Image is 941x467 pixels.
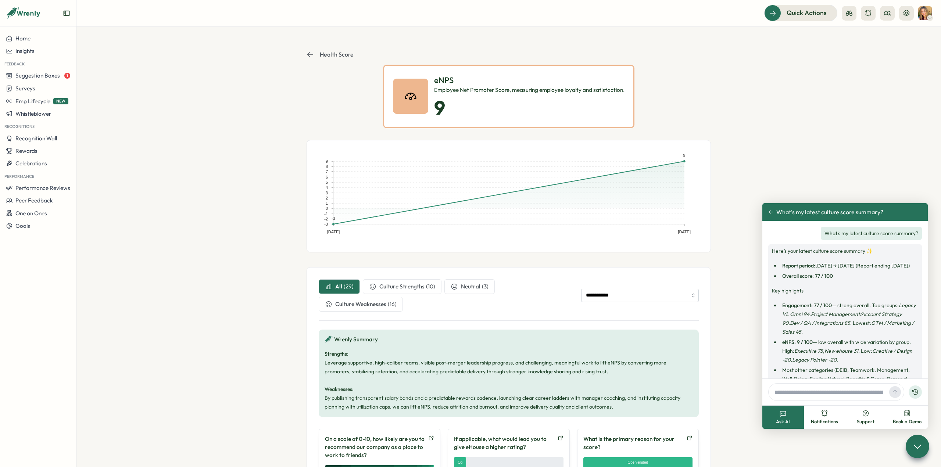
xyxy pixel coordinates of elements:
[814,302,832,309] strong: 77 / 100
[628,460,648,466] div: Open-ended
[319,297,403,312] button: Culture Weaknesses(16)
[762,406,804,429] button: Ask AI
[790,320,850,326] em: Dev / QA / Integrations 85
[776,418,790,425] span: Ask AI
[15,135,57,142] span: Recognition Wall
[776,209,883,215] span: What's my latest culture score summary?
[326,169,328,174] text: 7
[782,302,916,317] em: Legacy VL Omni 94
[815,273,833,279] strong: 77 / 100
[583,435,684,451] p: What is the primary reason for your score?
[15,110,51,117] span: Whistleblower
[794,348,823,354] em: Executive 75
[780,261,918,270] li: [DATE] → [DATE] (Report ending [DATE])
[64,73,70,79] span: 1
[15,147,37,154] span: Rewards
[768,209,883,215] button: What's my latest culture score summary?
[804,406,845,429] button: Notifications
[824,229,918,238] p: What's my latest culture score summary?
[326,180,328,184] text: 5
[782,348,912,363] em: Creative / Design -20
[325,435,425,459] p: On a scale of 0-10, how likely are you to recommend our company as a place to work to friends?
[324,217,328,221] text: -2
[335,300,386,308] span: Culture Weaknesses
[782,302,813,309] strong: Engagement:
[320,51,354,58] p: Health Score
[325,386,354,392] strong: Weaknesses:
[857,418,874,425] span: Support
[15,47,35,54] span: Insights
[782,273,814,279] strong: Overall score:
[326,196,328,200] text: 2
[63,10,70,17] button: Expand sidebar
[454,435,554,451] p: If applicable, what would lead you to give eHouse a higher rating?
[426,283,435,291] div: ( 10 )
[326,201,328,205] text: 1
[324,212,328,216] text: -1
[845,406,887,429] button: Support
[428,435,434,459] a: Open survey in new tab
[782,339,796,345] strong: eNPS:
[918,6,932,20] img: Tarin O'Neill
[558,435,563,451] a: Open survey in new tab
[326,159,328,164] text: 9
[434,86,625,94] div: Employee Net Promoter Score, measuring employee loyalty and satisfaction.
[335,283,342,291] span: All
[811,418,838,425] span: Notifications
[319,279,360,294] button: All(29)
[326,185,328,190] text: 4
[379,283,425,291] span: Culture Strengths
[15,184,70,191] span: Performance Reviews
[444,279,495,294] button: Neutral(3)
[15,210,47,217] span: One on Ones
[887,406,928,429] button: Book a Demo
[893,418,922,425] span: Book a Demo
[388,300,397,308] div: ( 16 )
[326,206,328,211] text: 0
[325,351,348,357] strong: Strengths:
[15,72,60,79] span: Suggestion Boxes
[15,160,47,167] span: Celebrations
[792,356,837,363] em: Legacy Pointer -20
[334,335,378,344] span: Wrenly Summary
[782,311,902,326] em: Project Management/Account Strategy 90
[780,366,918,418] li: Most other categories (DEIB, Teamwork, Management, Well‑Being, Feeling Valued, Benefits & Comp, P...
[326,164,328,169] text: 8
[326,175,328,179] text: 6
[482,283,489,291] div: ( 3 )
[325,349,693,411] div: Leverage supportive, high-caliber teams, visible post-merger leadership progress, and challenging...
[324,222,328,226] text: -3
[780,338,918,364] li: — low overall with wide variation by group. High: , . Low: , .
[458,460,462,466] div: Open-ended
[787,8,827,18] span: Quick Actions
[327,230,340,234] text: [DATE]
[687,435,693,451] a: Open survey in new tab
[15,35,31,42] span: Home
[434,75,625,86] p: eNPS
[344,283,354,291] div: ( 29 )
[307,51,354,58] button: Health Score
[53,98,68,104] span: NEW
[15,197,53,204] span: Peer Feedback
[772,247,918,255] p: Here’s your latest culture score summary ✨
[326,191,328,195] text: 3
[782,320,914,335] em: GTM / Marketing / Sales 45
[797,339,813,345] strong: 9 / 100
[15,85,35,92] span: Surveys
[434,97,625,118] p: 9
[780,301,918,336] li: — strong overall. Top groups: , , . Lowest: .
[363,279,441,294] button: Culture Strengths(10)
[678,230,691,234] text: [DATE]
[15,222,30,229] span: Goals
[782,262,815,269] strong: Report period:
[824,348,858,354] em: New ehouse 31
[15,98,50,105] span: Emp Lifecycle
[764,5,837,21] button: Quick Actions
[772,286,918,295] p: Key highlights
[461,283,480,291] span: Neutral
